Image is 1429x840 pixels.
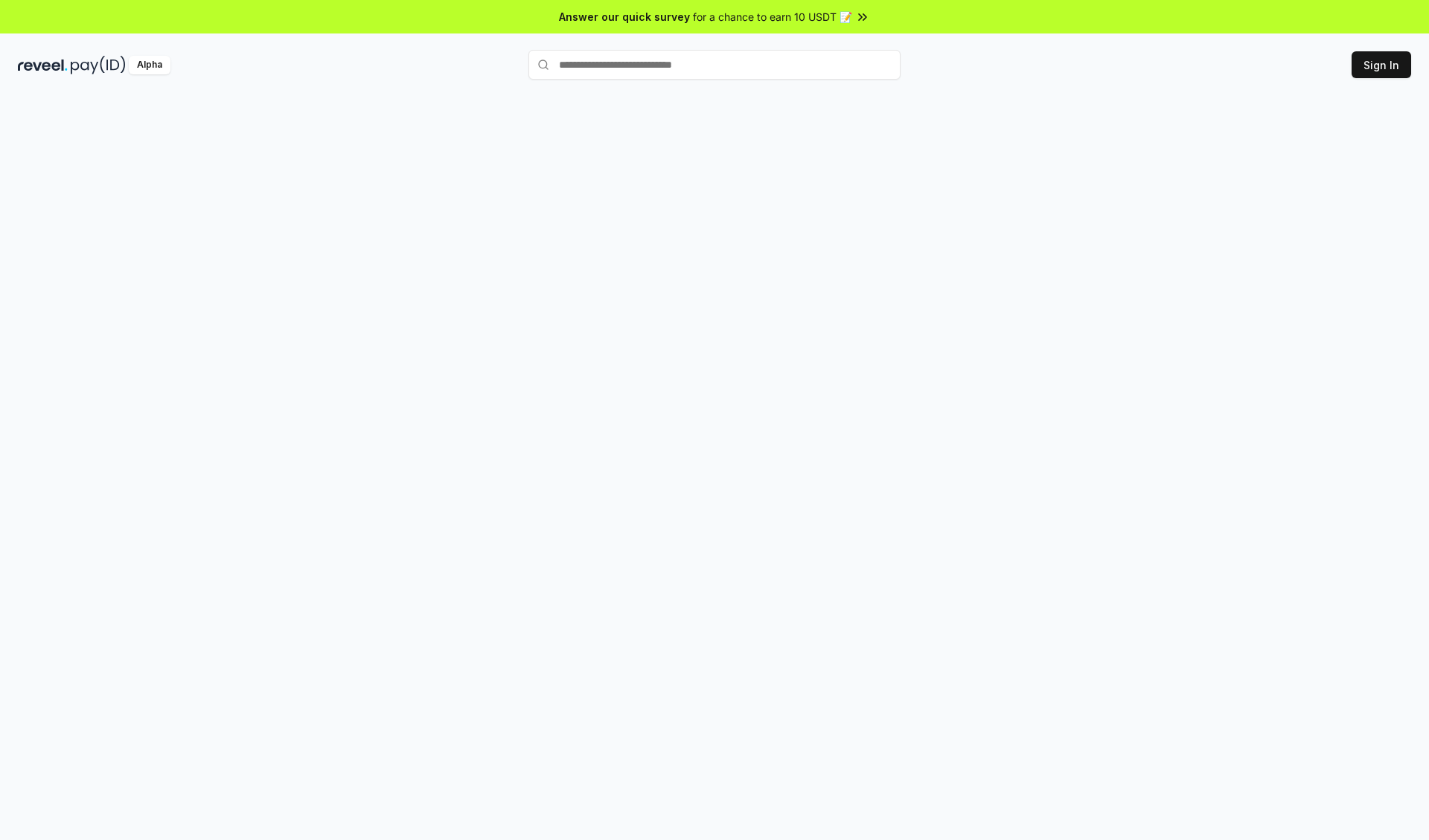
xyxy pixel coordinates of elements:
span: for a chance to earn 10 USDT 📝 [693,9,852,25]
img: reveel_dark [18,56,68,74]
div: Alpha [129,56,170,74]
span: Answer our quick survey [559,9,690,25]
button: Sign In [1352,51,1411,78]
img: pay_id [71,56,126,74]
